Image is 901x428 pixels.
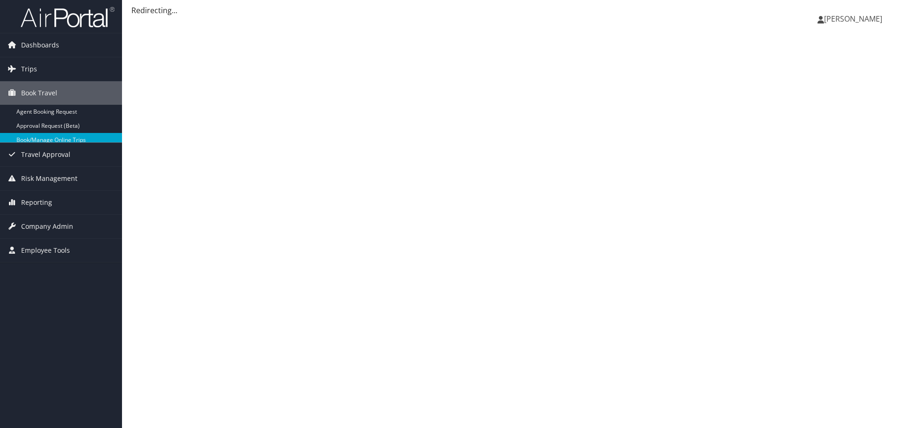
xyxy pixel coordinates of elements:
[21,57,37,81] span: Trips
[131,5,892,16] div: Redirecting...
[21,143,70,166] span: Travel Approval
[817,5,892,33] a: [PERSON_NAME]
[21,167,77,190] span: Risk Management
[824,14,882,24] span: [PERSON_NAME]
[21,239,70,262] span: Employee Tools
[21,33,59,57] span: Dashboards
[21,81,57,105] span: Book Travel
[21,191,52,214] span: Reporting
[21,215,73,238] span: Company Admin
[21,6,115,28] img: airportal-logo.png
